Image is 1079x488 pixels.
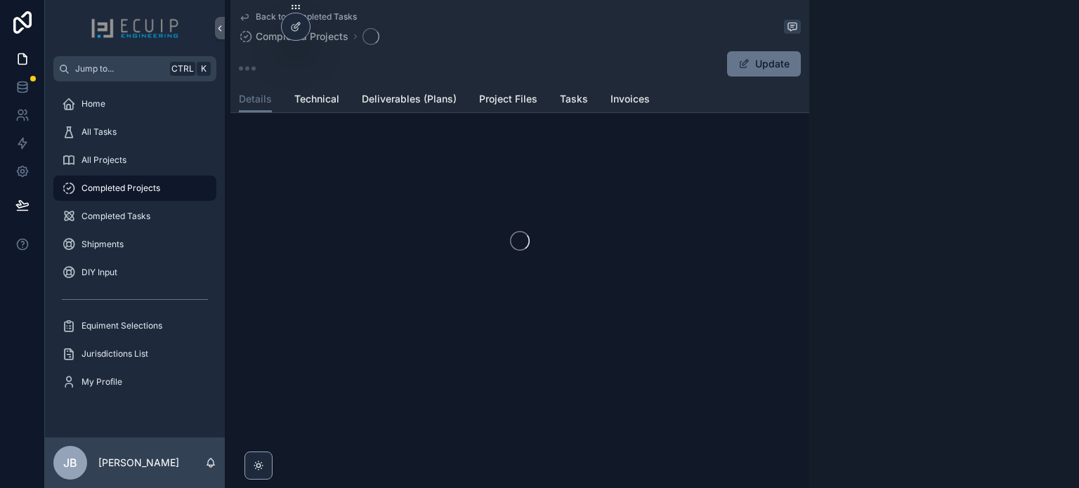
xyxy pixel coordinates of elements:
[81,98,105,110] span: Home
[91,17,179,39] img: App logo
[256,29,348,44] span: Completed Projects
[53,260,216,285] a: DIY Input
[560,86,588,114] a: Tasks
[256,11,357,22] span: Back to Completed Tasks
[81,348,148,360] span: Jurisdictions List
[479,92,537,106] span: Project Files
[81,211,150,222] span: Completed Tasks
[81,267,117,278] span: DIY Input
[53,176,216,201] a: Completed Projects
[610,92,650,106] span: Invoices
[81,126,117,138] span: All Tasks
[560,92,588,106] span: Tasks
[81,183,160,194] span: Completed Projects
[294,92,339,106] span: Technical
[239,86,272,113] a: Details
[170,62,195,76] span: Ctrl
[727,51,801,77] button: Update
[53,91,216,117] a: Home
[81,376,122,388] span: My Profile
[198,63,209,74] span: K
[479,86,537,114] a: Project Files
[53,232,216,257] a: Shipments
[53,313,216,338] a: Equiment Selections
[53,341,216,367] a: Jurisdictions List
[63,454,77,471] span: JB
[239,92,272,106] span: Details
[81,239,124,250] span: Shipments
[53,119,216,145] a: All Tasks
[362,86,457,114] a: Deliverables (Plans)
[75,63,164,74] span: Jump to...
[45,81,225,413] div: scrollable content
[53,204,216,229] a: Completed Tasks
[53,56,216,81] button: Jump to...CtrlK
[81,154,126,166] span: All Projects
[610,86,650,114] a: Invoices
[98,456,179,470] p: [PERSON_NAME]
[53,369,216,395] a: My Profile
[294,86,339,114] a: Technical
[239,11,357,22] a: Back to Completed Tasks
[362,92,457,106] span: Deliverables (Plans)
[239,29,348,44] a: Completed Projects
[81,320,162,331] span: Equiment Selections
[53,147,216,173] a: All Projects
